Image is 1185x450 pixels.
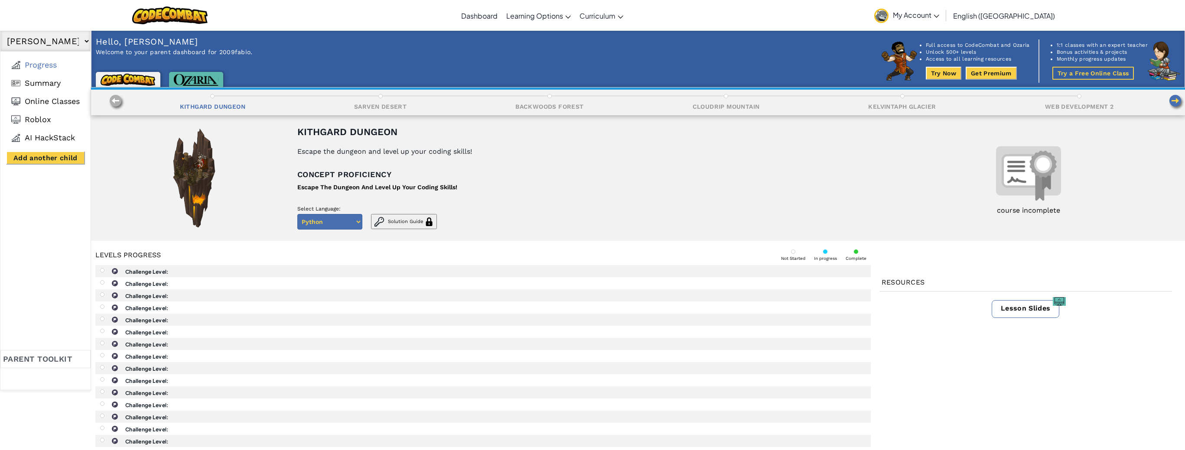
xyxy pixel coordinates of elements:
[132,6,208,24] img: CodeCombat logo
[6,151,85,165] button: Add another child
[868,103,936,110] div: Kelvintaph Glacier
[111,413,118,420] img: IconChallengeLevel.svg
[25,78,61,88] span: Summary
[297,168,639,181] p: Concept proficiency
[693,103,760,110] div: Cloudrip Mountain
[25,97,80,106] span: Online Classes
[0,350,91,390] a: Parent toolkit
[111,401,118,408] img: IconChallengeLevel.svg
[125,317,169,324] b: Challenge Level:
[354,103,407,110] div: Sarven Desert
[125,329,169,336] b: Challenge Level:
[174,74,218,86] img: Ozaria logo
[111,365,118,372] img: IconChallengeLevel.svg
[781,256,805,261] div: Not Started
[388,219,423,224] span: Solution Guide
[111,353,118,359] img: IconChallengeLevel.svg
[297,147,472,156] div: Escape the dungeon and level up your coding skills!
[111,304,118,311] img: IconChallengeLevel.svg
[96,35,253,48] p: Hello, [PERSON_NAME]
[502,4,575,27] a: Learning Options
[997,206,1060,215] div: course incomplete
[953,11,1055,20] span: English ([GEOGRAPHIC_DATA])
[371,214,437,229] button: Solution Guide
[111,437,118,444] img: IconChallengeLevel.svg
[1057,55,1148,62] li: Monthly progress updates
[125,366,169,372] b: Challenge Level:
[11,79,20,87] img: Summary
[1148,42,1180,81] img: CodeCombat character
[167,124,221,232] img: Campaign image
[1053,297,1066,306] img: Slides icon
[111,280,118,287] img: IconChallengeLevel.svg
[125,293,169,299] b: Challenge Level:
[125,414,169,421] b: Challenge Level:
[125,353,169,360] b: Challenge Level:
[11,61,20,69] img: Progress
[125,305,169,311] b: Challenge Level:
[25,60,57,70] span: Progress
[0,350,91,368] div: Parent toolkit
[95,251,161,259] div: Levels progress
[926,42,1030,49] li: Full access to CodeCombat and Ozaria
[111,425,118,432] img: IconChallengeLevel.svg
[111,316,118,323] img: IconChallengeLevel.svg
[926,55,1030,62] li: Access to all learning resources
[297,181,457,194] div: Escape The Dungeon And Level Up Your Coding Skills!
[996,141,1061,206] img: Certificate image
[7,92,84,110] a: Online Classes Online Classes
[1045,103,1114,110] div: Web Development 2
[966,67,1017,80] button: Get Premium
[297,127,397,137] div: Kithgard Dungeon
[506,11,563,20] span: Learning Options
[926,67,961,80] button: Try Now
[882,42,917,81] img: CodeCombat character
[125,438,169,445] b: Challenge Level:
[814,256,837,261] div: In progress
[125,378,169,384] b: Challenge Level:
[180,103,245,110] div: Kithgard Dungeon
[579,11,615,20] span: Curriculum
[96,48,253,56] p: Welcome to your parent dashboard for 2009fabio.
[125,402,169,408] b: Challenge Level:
[125,390,169,396] b: Challenge Level:
[11,97,20,106] img: Online Classes
[111,389,118,396] img: IconChallengeLevel.svg
[108,94,125,111] img: Move left
[25,115,51,124] span: Roblox
[25,133,75,142] span: AI HackStack
[870,2,944,29] a: My Account
[425,217,433,226] img: Solution Guide Icon
[1168,94,1185,111] img: Move right
[575,4,628,27] a: Curriculum
[111,377,118,384] img: IconChallengeLevel.svg
[7,129,84,147] a: AI Hackstack AI HackStack
[1001,304,1050,312] span: Lesson Slides
[879,274,1172,291] div: Resources
[515,103,583,110] div: Backwoods Forest
[111,268,118,275] img: IconChallengeLevel.svg
[125,269,169,275] b: Challenge Level:
[125,341,169,348] b: Challenge Level:
[7,110,84,129] a: Roblox Roblox
[846,256,866,261] div: Complete
[111,340,118,347] img: IconChallengeLevel.svg
[125,426,169,433] b: Challenge Level:
[893,10,939,19] span: My Account
[374,217,384,227] img: Solution Guide Icon
[926,49,1030,55] li: Unlock 500+ levels
[949,4,1059,27] a: English ([GEOGRAPHIC_DATA])
[1057,42,1148,49] li: 1:1 classes with an expert teacher
[297,206,437,212] p: Select Language:
[7,56,84,74] a: Progress Progress
[1052,67,1134,80] button: Try a Free Online Class
[11,115,20,124] img: Roblox
[457,4,502,27] a: Dashboard
[11,133,20,142] img: AI Hackstack
[7,74,84,92] a: Summary Summary
[101,74,156,86] img: CodeCombat logo
[874,9,889,23] img: avatar
[111,328,118,335] img: IconChallengeLevel.svg
[125,281,169,287] b: Challenge Level:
